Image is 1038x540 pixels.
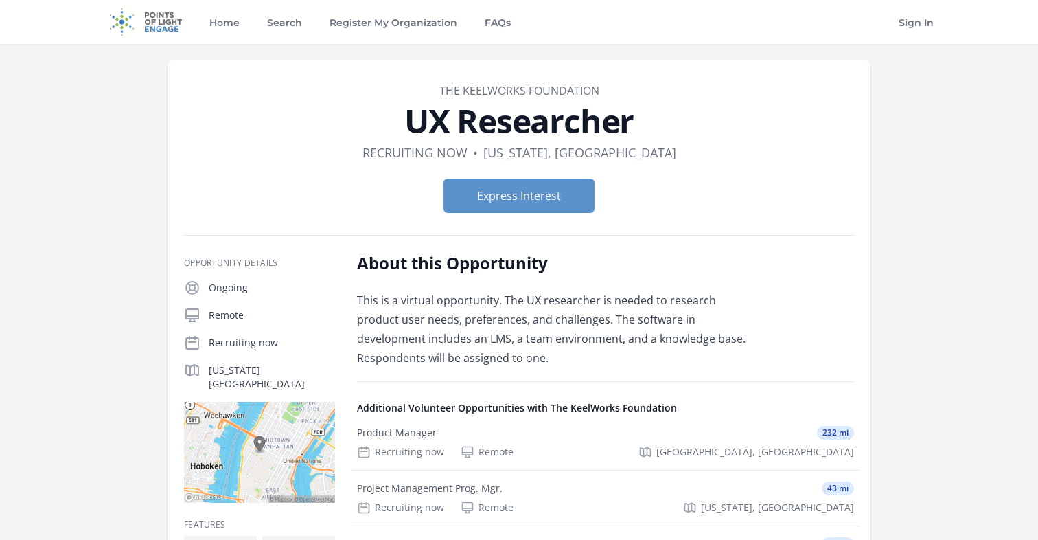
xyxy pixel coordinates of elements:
[656,445,854,459] span: [GEOGRAPHIC_DATA], [GEOGRAPHIC_DATA]
[357,401,854,415] h4: Additional Volunteer Opportunities with The KeelWorks Foundation
[351,471,860,526] a: Project Management Prog. Mgr. 43 mi Recruiting now Remote [US_STATE], [GEOGRAPHIC_DATA]
[351,415,860,470] a: Product Manager 232 mi Recruiting now Remote [GEOGRAPHIC_DATA], [GEOGRAPHIC_DATA]
[184,519,335,530] h3: Features
[209,363,335,391] p: [US_STATE][GEOGRAPHIC_DATA]
[357,501,444,515] div: Recruiting now
[461,445,514,459] div: Remote
[439,83,599,98] a: The KeelWorks Foundation
[357,445,444,459] div: Recruiting now
[483,143,676,162] dd: [US_STATE], [GEOGRAPHIC_DATA]
[357,426,437,440] div: Product Manager
[473,143,478,162] div: •
[701,501,854,515] span: [US_STATE], [GEOGRAPHIC_DATA]
[209,336,335,350] p: Recruiting now
[362,143,468,162] dd: Recruiting now
[817,426,854,440] span: 232 mi
[443,179,595,213] button: Express Interest
[184,104,854,137] h1: UX Researcher
[357,482,503,495] div: Project Management Prog. Mgr.
[184,402,335,503] img: Map
[209,281,335,295] p: Ongoing
[357,291,759,368] p: This is a virtual opportunity. The UX researcher is needed to research product user needs, prefer...
[209,308,335,322] p: Remote
[461,501,514,515] div: Remote
[357,252,759,274] h2: About this Opportunity
[822,482,854,495] span: 43 mi
[184,258,335,269] h3: Opportunity Details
